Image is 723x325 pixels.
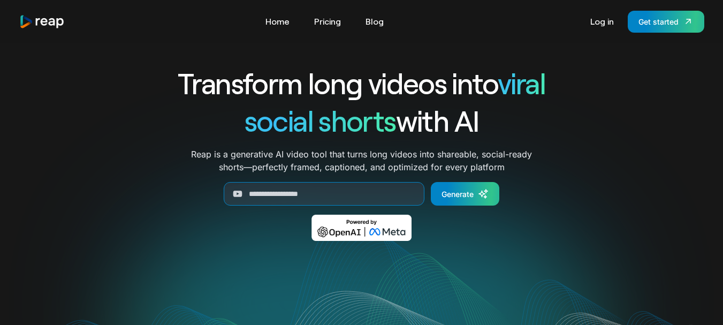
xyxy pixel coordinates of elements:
a: Home [260,13,295,30]
span: social shorts [245,103,396,138]
img: reap logo [19,14,65,29]
a: Pricing [309,13,346,30]
form: Generate Form [139,182,584,206]
a: Log in [585,13,619,30]
h1: Transform long videos into [139,64,584,102]
div: Generate [442,188,474,200]
div: Get started [638,16,679,27]
p: Reap is a generative AI video tool that turns long videos into shareable, social-ready shorts—per... [191,148,532,173]
a: Get started [628,11,704,33]
a: Blog [360,13,389,30]
img: Powered by OpenAI & Meta [311,215,412,241]
span: viral [498,65,545,100]
h1: with AI [139,102,584,139]
a: Generate [431,182,499,206]
a: home [19,14,65,29]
